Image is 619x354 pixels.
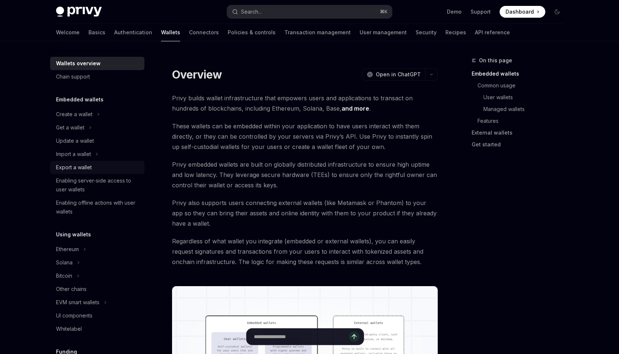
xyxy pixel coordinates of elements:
span: Privy embedded wallets are built on globally distributed infrastructure to ensure high uptime and... [172,159,438,190]
span: Privy builds wallet infrastructure that empowers users and applications to transact on hundreds o... [172,93,438,114]
a: and more [342,105,369,112]
div: Search... [241,7,262,16]
a: Enabling offline actions with user wallets [50,196,144,218]
a: Features [478,115,569,127]
button: Search...⌘K [227,5,392,18]
div: Whitelabel [56,324,82,333]
a: User management [360,24,407,41]
div: Wallets overview [56,59,101,68]
span: Privy also supports users connecting external wallets (like Metamask or Phantom) to your app so t... [172,198,438,229]
span: Regardless of what wallet you integrate (embedded or external wallets), you can easily request si... [172,236,438,267]
a: Enabling server-side access to user wallets [50,174,144,196]
a: Authentication [114,24,152,41]
button: Toggle dark mode [551,6,563,18]
h1: Overview [172,68,222,81]
a: Get started [472,139,569,150]
a: Whitelabel [50,322,144,336]
h5: Using wallets [56,230,91,239]
div: Create a wallet [56,110,92,119]
a: Welcome [56,24,80,41]
div: Other chains [56,285,87,294]
span: These wallets can be embedded within your application to have users interact with them directly, ... [172,121,438,152]
a: Recipes [445,24,466,41]
div: Enabling server-side access to user wallets [56,176,140,194]
div: Bitcoin [56,271,72,280]
a: Transaction management [284,24,351,41]
div: EVM smart wallets [56,298,99,307]
div: Solana [56,258,73,267]
a: Support [471,8,491,15]
a: Chain support [50,70,144,83]
img: dark logo [56,7,102,17]
div: Export a wallet [56,163,92,172]
a: Policies & controls [228,24,276,41]
a: Wallets overview [50,57,144,70]
a: External wallets [472,127,569,139]
a: Export a wallet [50,161,144,174]
a: Managed wallets [483,103,569,115]
div: Enabling offline actions with user wallets [56,198,140,216]
div: Get a wallet [56,123,84,132]
div: Update a wallet [56,136,94,145]
span: Dashboard [506,8,534,15]
div: Import a wallet [56,150,91,159]
button: Send message [349,332,359,342]
a: Connectors [189,24,219,41]
a: Embedded wallets [472,68,569,80]
a: Common usage [478,80,569,91]
a: Wallets [161,24,180,41]
a: User wallets [483,91,569,103]
div: Chain support [56,72,90,81]
span: ⌘ K [380,9,388,15]
span: On this page [479,56,512,65]
span: Open in ChatGPT [376,71,421,78]
button: Open in ChatGPT [362,68,425,81]
a: Demo [447,8,462,15]
h5: Embedded wallets [56,95,104,104]
a: Other chains [50,282,144,296]
div: Ethereum [56,245,79,254]
a: Basics [88,24,105,41]
a: API reference [475,24,510,41]
div: UI components [56,311,92,320]
a: Update a wallet [50,134,144,147]
a: UI components [50,309,144,322]
a: Security [416,24,437,41]
a: Dashboard [500,6,545,18]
